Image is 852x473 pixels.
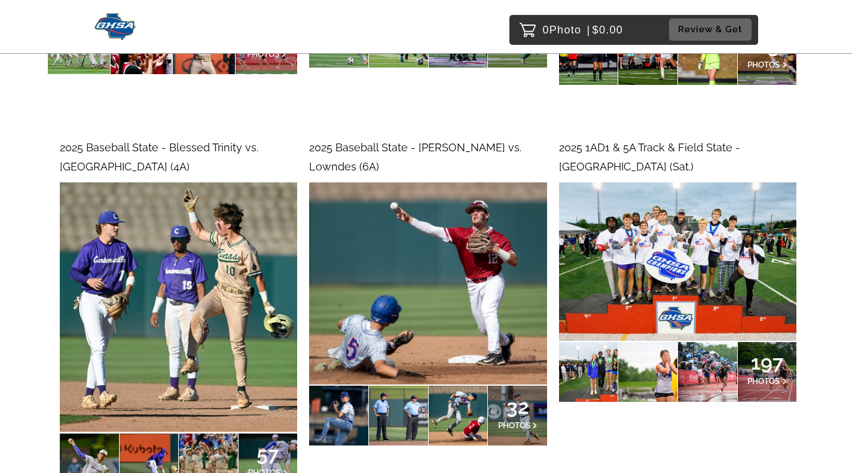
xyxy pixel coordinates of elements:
span: 57 [248,450,288,457]
span: | [587,24,591,36]
span: 197 [747,359,787,366]
span: PHOTOS [747,60,780,69]
span: 2025 1AD1 & 5A Track & Field State - [GEOGRAPHIC_DATA] (Sat.) [559,141,740,173]
button: Review & Get [669,19,752,41]
img: Snapphound Logo [94,13,137,40]
span: Photo [549,20,582,39]
img: 191477 [309,182,546,384]
span: PHOTOS [747,376,780,386]
img: 191524 [60,182,297,432]
p: 0 $0.00 [543,20,624,39]
span: 32 [498,403,538,410]
span: 2025 Baseball State - [PERSON_NAME] vs. Lowndes (6A) [309,141,521,173]
span: PHOTOS [498,420,530,430]
img: 191434 [559,182,796,341]
span: 2025 Baseball State - Blessed Trinity vs. [GEOGRAPHIC_DATA] (4A) [60,141,258,173]
a: 2025 1AD1 & 5A Track & Field State - [GEOGRAPHIC_DATA] (Sat.)197PHOTOS [559,138,796,402]
a: Review & Get [669,19,755,41]
a: 2025 Baseball State - [PERSON_NAME] vs. Lowndes (6A)32PHOTOS [309,138,546,445]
